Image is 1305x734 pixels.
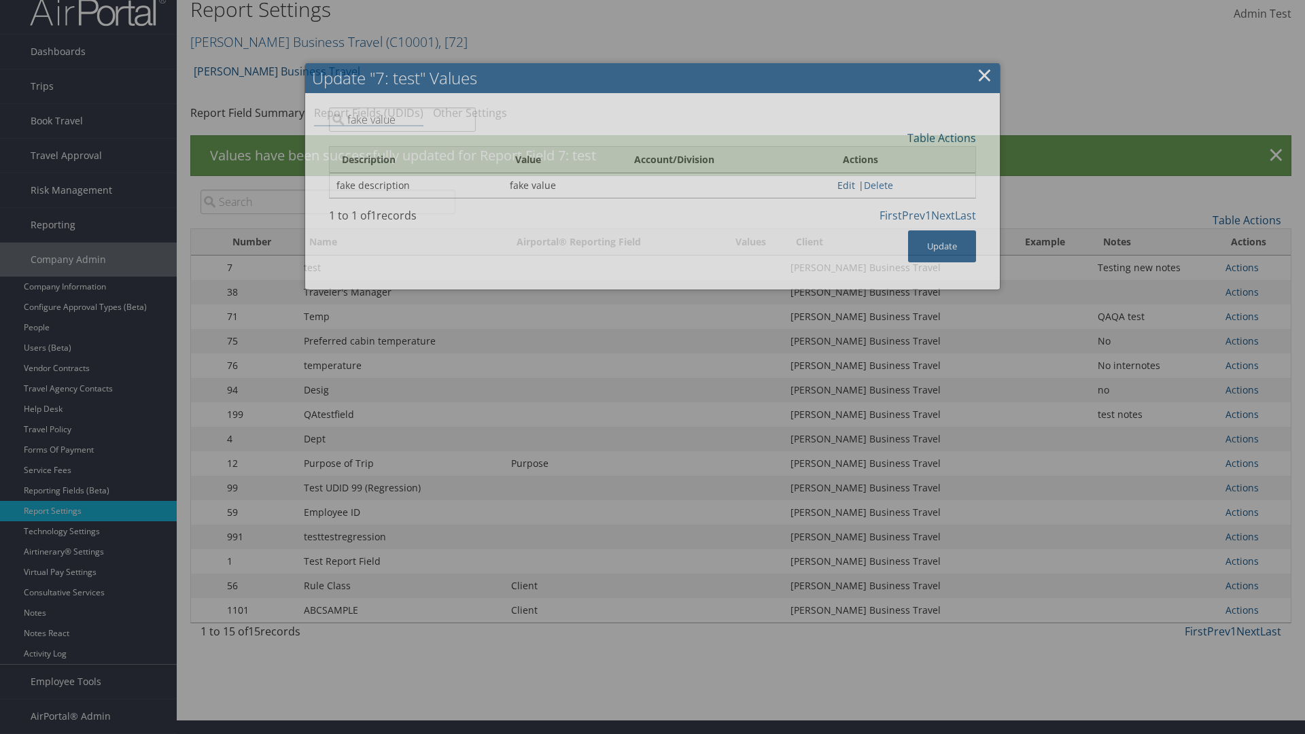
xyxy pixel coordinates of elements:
div: 1 to 1 of records [329,207,476,230]
th: Actions [831,147,975,173]
a: First [880,208,902,223]
a: Delete [864,179,893,192]
th: Value: activate to sort column ascending [503,147,622,173]
a: Prev [902,208,925,223]
a: Last [955,208,976,223]
a: Table Actions [907,130,976,145]
a: Next [931,208,955,223]
button: Update [908,230,976,262]
span: 1 [370,208,377,223]
th: Account/Division: activate to sort column ascending [622,147,831,173]
td: | [831,173,975,198]
a: Edit [837,179,855,192]
td: fake value [503,173,622,198]
a: × [977,61,992,88]
h2: Update "7: test" Values [305,63,1000,93]
a: 1 [925,208,931,223]
input: Search [329,107,476,132]
td: fake description [330,173,503,198]
th: Description: activate to sort column descending [330,147,503,173]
